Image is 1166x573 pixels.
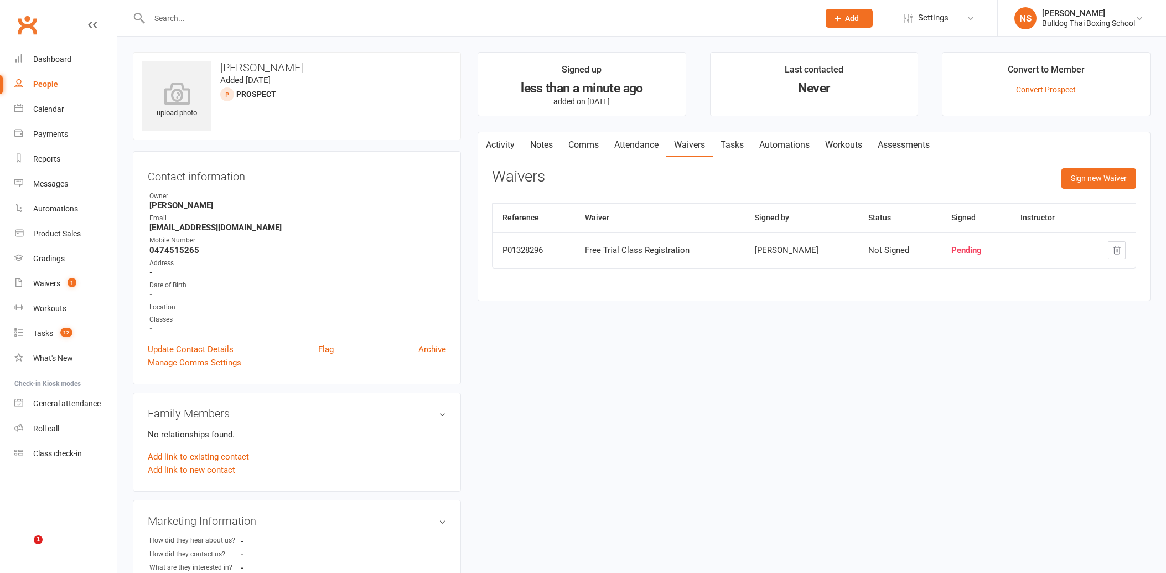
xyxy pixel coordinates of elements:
h3: Marketing Information [148,515,446,527]
input: Search... [146,11,811,26]
div: Dashboard [33,55,71,64]
a: General attendance kiosk mode [14,391,117,416]
strong: [EMAIL_ADDRESS][DOMAIN_NAME] [149,223,446,233]
div: upload photo [142,82,211,119]
a: Dashboard [14,47,117,72]
div: Calendar [33,105,64,113]
div: Waivers [33,279,60,288]
a: Flag [318,343,334,356]
th: Reference [493,204,575,232]
a: Attendance [607,132,666,158]
p: added on [DATE] [488,97,676,106]
div: Payments [33,130,68,138]
div: How did they contact us? [149,549,241,560]
div: Mobile Number [149,235,446,246]
a: Activity [478,132,522,158]
div: Last contacted [785,63,843,82]
th: Signed [941,204,1010,232]
a: Gradings [14,246,117,271]
a: Messages [14,172,117,197]
div: General attendance [33,399,101,408]
a: Workouts [14,296,117,321]
div: Location [149,302,446,313]
span: Settings [918,6,949,30]
a: Tasks 12 [14,321,117,346]
a: Product Sales [14,221,117,246]
button: Sign new Waiver [1061,168,1136,188]
a: Convert Prospect [1016,85,1076,94]
a: Workouts [817,132,870,158]
div: Bulldog Thai Boxing School [1042,18,1135,28]
div: What's New [33,354,73,363]
a: Calendar [14,97,117,122]
a: Automations [752,132,817,158]
div: Messages [33,179,68,188]
div: Gradings [33,254,65,263]
a: Manage Comms Settings [148,356,241,369]
span: 12 [60,328,72,337]
strong: - [241,564,304,572]
div: less than a minute ago [488,82,676,94]
div: Not Signed [868,246,931,255]
div: Automations [33,204,78,213]
h3: [PERSON_NAME] [142,61,452,74]
div: Date of Birth [149,280,446,291]
a: Assessments [870,132,937,158]
a: Payments [14,122,117,147]
div: [PERSON_NAME] [755,246,849,255]
a: What's New [14,346,117,371]
a: Waivers 1 [14,271,117,296]
a: Tasks [713,132,752,158]
div: Roll call [33,424,59,433]
div: Never [721,82,908,94]
strong: - [149,290,446,300]
span: 1 [34,535,43,544]
div: P01328296 [502,246,565,255]
div: [PERSON_NAME] [1042,8,1135,18]
div: Class check-in [33,449,82,458]
a: Update Contact Details [148,343,234,356]
h3: Contact information [148,166,446,183]
a: Waivers [666,132,713,158]
button: Add [826,9,873,28]
a: Archive [418,343,446,356]
div: Pending [951,246,1000,255]
a: Automations [14,197,117,221]
div: What are they interested in? [149,562,241,573]
strong: [PERSON_NAME] [149,200,446,210]
th: Status [858,204,941,232]
strong: - [149,267,446,277]
div: How did they hear about us? [149,535,241,546]
div: Owner [149,191,446,202]
h3: Waivers [492,168,545,185]
snap: prospect [236,90,276,99]
th: Instructor [1010,204,1085,232]
div: Product Sales [33,229,81,238]
a: Notes [522,132,561,158]
span: Add [845,14,859,23]
div: Tasks [33,329,53,338]
a: Comms [561,132,607,158]
time: Added [DATE] [220,75,271,85]
div: Signed up [562,63,602,82]
a: Reports [14,147,117,172]
th: Signed by [745,204,859,232]
span: 1 [68,278,76,287]
a: Class kiosk mode [14,441,117,466]
strong: - [149,324,446,334]
h3: Family Members [148,407,446,420]
strong: - [241,550,304,559]
div: Address [149,258,446,269]
a: Add link to existing contact [148,450,249,463]
div: Convert to Member [1008,63,1085,82]
iframe: Intercom live chat [11,535,38,562]
div: Email [149,213,446,224]
div: People [33,80,58,89]
th: Waiver [575,204,745,232]
div: Workouts [33,304,66,313]
div: NS [1014,7,1037,29]
a: People [14,72,117,97]
strong: 0474515265 [149,245,446,255]
div: Reports [33,154,60,163]
a: Roll call [14,416,117,441]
